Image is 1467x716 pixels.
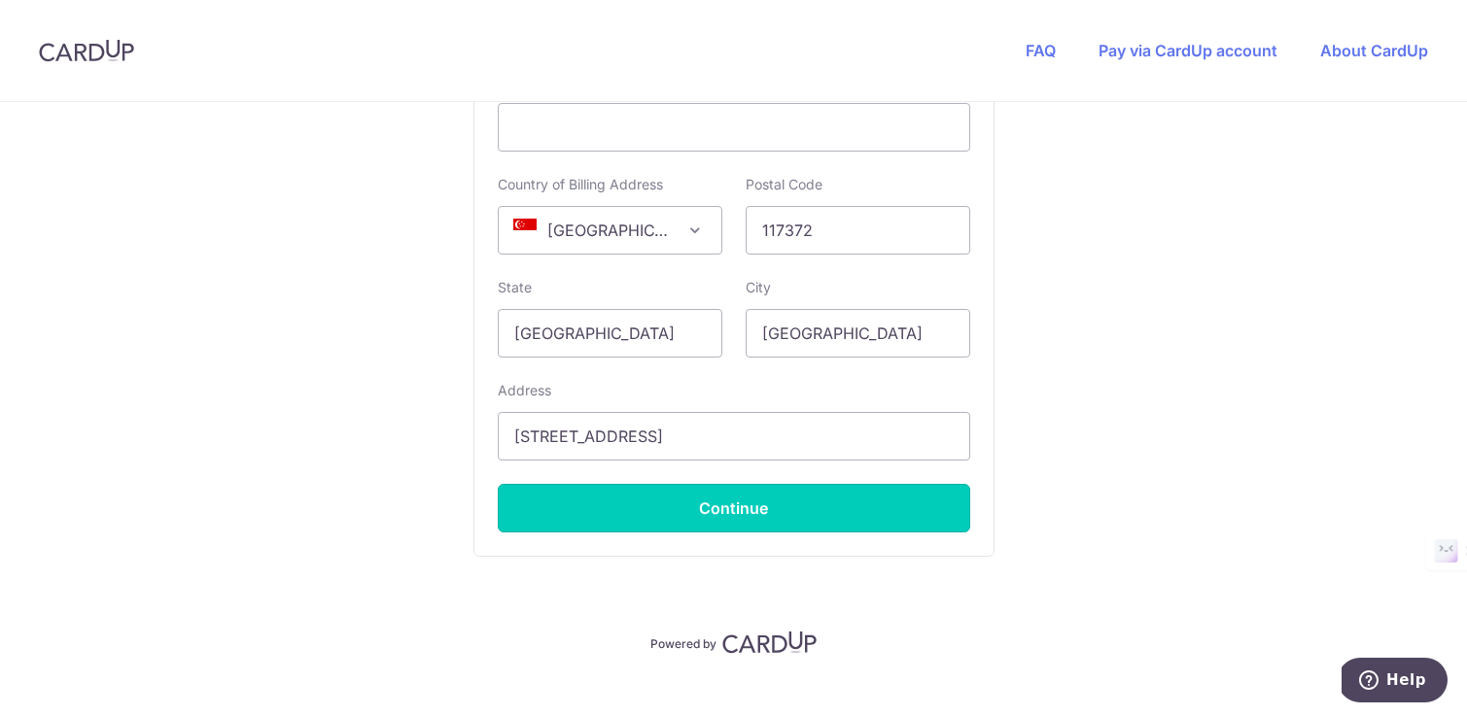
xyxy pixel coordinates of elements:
[746,206,970,255] input: Example 123456
[650,632,716,652] p: Powered by
[1342,658,1448,706] iframe: Opens a widget where you can find more information
[514,116,954,139] iframe: Secure card payment input frame
[1320,41,1428,60] a: About CardUp
[498,206,722,255] span: Singapore
[498,278,532,297] label: State
[722,631,818,654] img: CardUp
[746,175,822,194] label: Postal Code
[746,278,771,297] label: City
[1099,41,1277,60] a: Pay via CardUp account
[498,175,663,194] label: Country of Billing Address
[498,484,970,532] button: Continue
[1026,41,1056,60] a: FAQ
[498,381,551,400] label: Address
[499,207,721,254] span: Singapore
[39,39,134,62] img: CardUp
